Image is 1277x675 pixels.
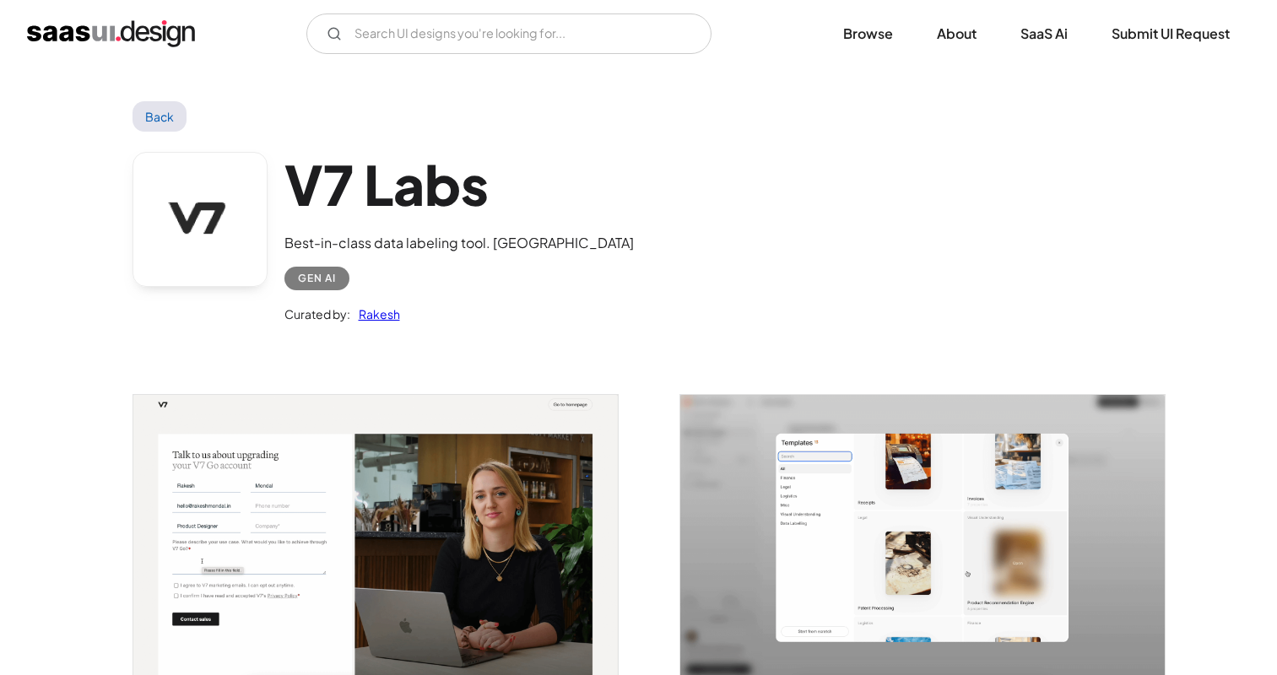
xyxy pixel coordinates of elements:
[823,15,913,52] a: Browse
[284,233,634,253] div: Best-in-class data labeling tool. [GEOGRAPHIC_DATA]
[1091,15,1250,52] a: Submit UI Request
[27,20,195,47] a: home
[306,13,712,54] form: Email Form
[133,101,187,132] a: Back
[1000,15,1088,52] a: SaaS Ai
[350,304,400,324] a: Rakesh
[284,304,350,324] div: Curated by:
[306,13,712,54] input: Search UI designs you're looking for...
[917,15,997,52] a: About
[298,268,336,289] div: Gen AI
[284,152,634,217] h1: V7 Labs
